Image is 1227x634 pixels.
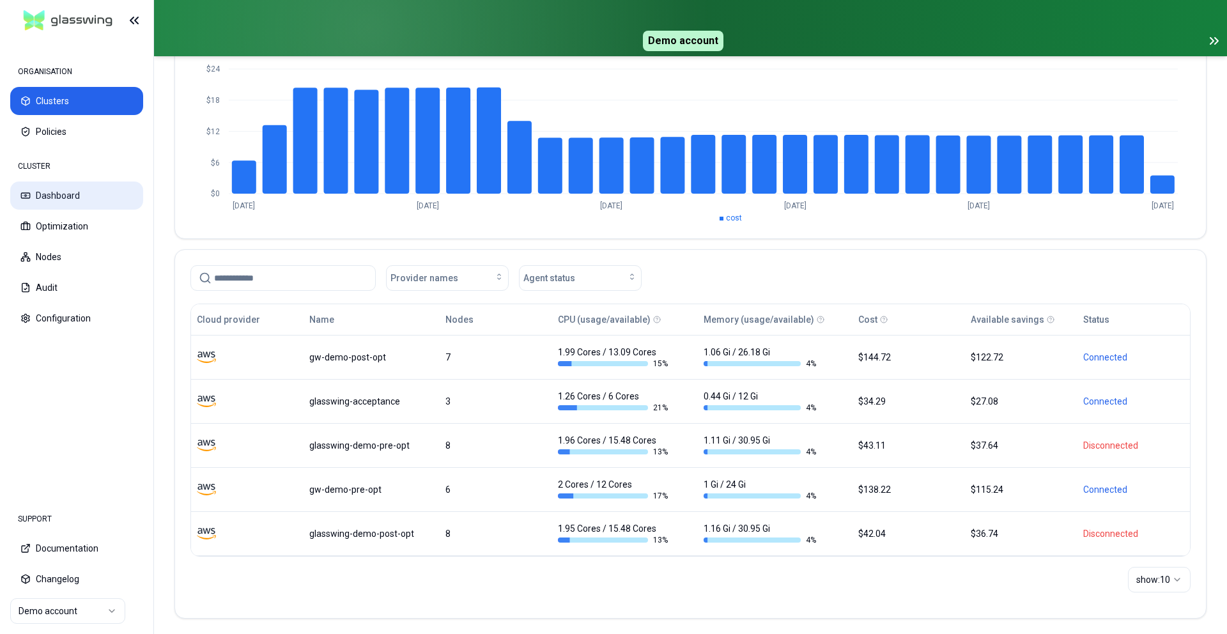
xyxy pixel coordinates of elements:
div: ORGANISATION [10,59,143,84]
div: 4 % [704,447,816,457]
div: Status [1083,313,1109,326]
img: aws [197,392,216,411]
div: gw-demo-post-opt [309,351,434,364]
div: $37.64 [971,439,1072,452]
img: aws [197,480,216,499]
div: 8 [445,439,546,452]
div: Connected [1083,395,1184,408]
button: Agent status [519,265,642,291]
div: glasswing-demo-pre-opt [309,439,434,452]
div: 1.16 Gi / 30.95 Gi [704,522,816,545]
tspan: [DATE] [233,201,255,210]
button: Clusters [10,87,143,115]
button: Cost [858,307,877,332]
button: Optimization [10,212,143,240]
div: 4 % [704,535,816,545]
button: Configuration [10,304,143,332]
span: Demo account [643,31,723,51]
button: Provider names [386,265,509,291]
div: 8 [445,527,546,540]
tspan: $24 [206,65,220,73]
div: glasswing-demo-post-opt [309,527,434,540]
div: 3 [445,395,546,408]
div: Disconnected [1083,439,1184,452]
tspan: [DATE] [1152,201,1174,210]
div: 1.11 Gi / 30.95 Gi [704,434,816,457]
button: Nodes [10,243,143,271]
div: 4 % [704,359,816,369]
button: CPU (usage/available) [558,307,651,332]
tspan: $12 [206,127,220,136]
div: 1.95 Cores / 15.48 Cores [558,522,670,545]
div: 4 % [704,491,816,501]
img: aws [197,524,216,543]
span: Agent status [523,272,575,284]
div: $138.22 [858,483,959,496]
img: aws [197,436,216,455]
div: 1.96 Cores / 15.48 Cores [558,434,670,457]
div: glasswing-acceptance [309,395,434,408]
button: Nodes [445,307,474,332]
div: 1.26 Cores / 6 Cores [558,390,670,413]
button: Documentation [10,534,143,562]
div: 21 % [558,403,670,413]
div: $43.11 [858,439,959,452]
div: 1.06 Gi / 26.18 Gi [704,346,816,369]
button: Audit [10,274,143,302]
tspan: [DATE] [417,201,439,210]
tspan: [DATE] [784,201,806,210]
button: Changelog [10,565,143,593]
button: Dashboard [10,182,143,210]
button: Name [309,307,334,332]
div: $122.72 [971,351,1072,364]
div: $34.29 [858,395,959,408]
tspan: [DATE] [968,201,990,210]
div: SUPPORT [10,506,143,532]
button: Available savings [971,307,1044,332]
tspan: $0 [211,189,220,198]
button: Policies [10,118,143,146]
div: $42.04 [858,527,959,540]
div: 0.44 Gi / 12 Gi [704,390,816,413]
div: $27.08 [971,395,1072,408]
span: cost [726,213,742,222]
div: 2 Cores / 12 Cores [558,478,670,501]
div: 1 Gi / 24 Gi [704,478,816,501]
div: gw-demo-pre-opt [309,483,434,496]
div: 6 [445,483,546,496]
div: 15 % [558,359,670,369]
div: 13 % [558,535,670,545]
button: Cloud provider [197,307,260,332]
div: $115.24 [971,483,1072,496]
tspan: $6 [211,158,220,167]
img: GlassWing [19,6,118,36]
div: Disconnected [1083,527,1184,540]
div: 17 % [558,491,670,501]
div: 7 [445,351,546,364]
div: $36.74 [971,527,1072,540]
div: 1.99 Cores / 13.09 Cores [558,346,670,369]
button: Memory (usage/available) [704,307,814,332]
div: 4 % [704,403,816,413]
tspan: [DATE] [600,201,622,210]
div: Connected [1083,351,1184,364]
img: aws [197,348,216,367]
div: Connected [1083,483,1184,496]
div: $144.72 [858,351,959,364]
span: Provider names [390,272,458,284]
tspan: $18 [206,96,220,105]
div: 13 % [558,447,670,457]
div: CLUSTER [10,153,143,179]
